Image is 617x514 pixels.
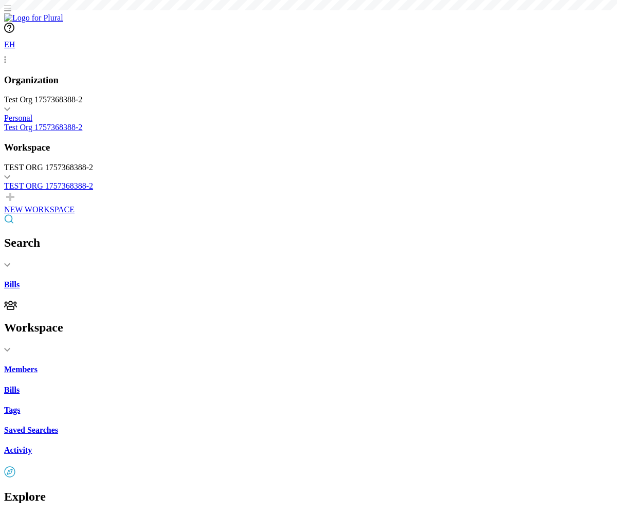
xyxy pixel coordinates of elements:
[4,321,613,335] h2: Workspace
[4,35,613,64] a: EH
[4,75,613,86] h3: Organization
[4,280,613,289] a: Bills
[4,35,25,56] div: EH
[4,123,613,132] a: Test Org 1757368388-2
[4,205,613,214] div: NEW WORKSPACE
[4,446,613,455] a: Activity
[4,142,613,153] h3: Workspace
[4,95,613,104] div: Test Org 1757368388-2
[4,406,613,415] a: Tags
[4,13,63,23] img: Logo for Plural
[4,114,613,123] a: Personal
[4,365,613,374] a: Members
[4,426,613,435] a: Saved Searches
[4,163,613,172] div: TEST ORG 1757368388-2
[4,181,613,191] a: TEST ORG 1757368388-2
[4,385,613,395] a: Bills
[4,490,613,504] h2: Explore
[4,191,613,214] a: NEW WORKSPACE
[4,236,613,250] h2: Search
